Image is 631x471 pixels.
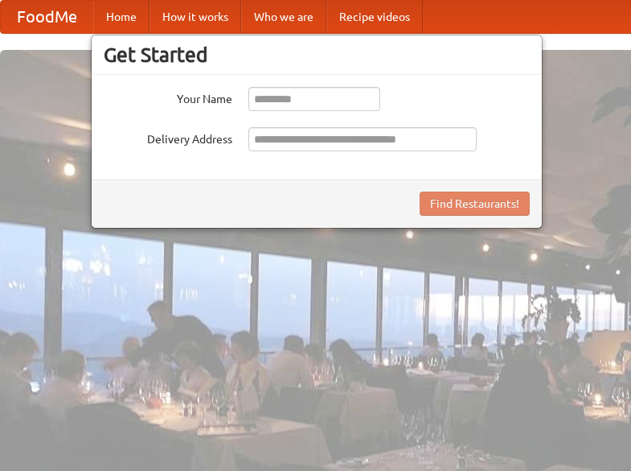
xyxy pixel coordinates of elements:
[1,1,93,33] a: FoodMe
[420,192,530,216] button: Find Restaurants!
[150,1,241,33] a: How it works
[241,1,326,33] a: Who we are
[104,87,232,107] label: Your Name
[104,43,530,67] h3: Get Started
[326,1,423,33] a: Recipe videos
[104,127,232,147] label: Delivery Address
[93,1,150,33] a: Home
